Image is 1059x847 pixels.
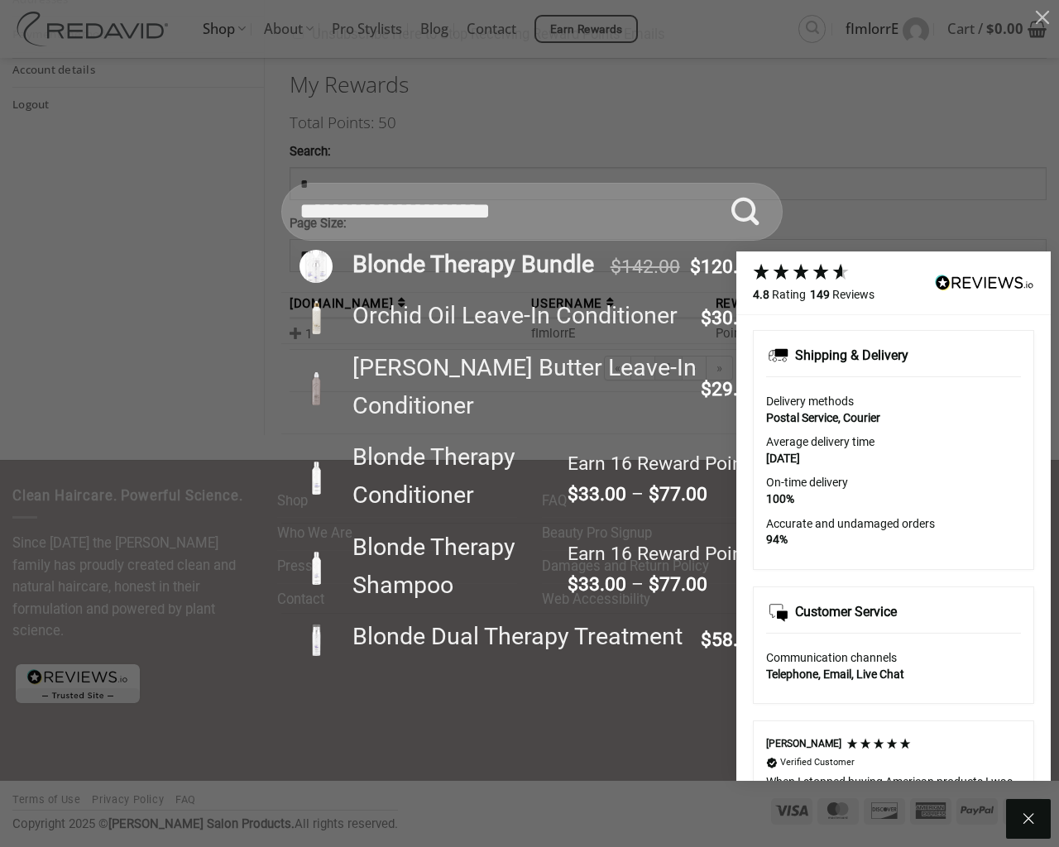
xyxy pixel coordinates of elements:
div: [PERSON_NAME] Butter Leave-In Conditioner [341,349,697,425]
span: $ [701,378,712,400]
span: – [631,483,644,505]
img: Blonde-Therapy-Bundle-280x280.png [299,250,333,283]
span: $ [690,256,701,278]
bdi: 77.00 [649,483,707,505]
div: Blonde Therapy Conditioner [341,438,564,514]
span: $ [568,483,578,505]
div: Reviews [810,287,875,304]
bdi: 77.00 [649,573,707,596]
div: [PERSON_NAME] [766,737,841,751]
img: REVIEWS.io [935,275,1034,290]
div: Average delivery time [766,434,1021,451]
div: 5 Stars [846,737,912,750]
div: Verified Customer [780,756,855,768]
strong: Telephone, Email, Live Chat [766,668,904,681]
span: $ [568,573,578,596]
span: $ [649,573,659,596]
span: $ [611,256,621,278]
img: REDAVID-Orchid-Oil-Leave-In-Conditioner-1-280x280.png [299,301,333,334]
img: REDAVID-Blonde-Therapy-Shampoo-for-Blonde-and-Highlightened-Hair-1-280x280.png [299,552,333,585]
div: Delivery methods [766,394,1021,410]
span: Earn 16 Reward Points [568,452,760,475]
div: Communication channels [766,650,1021,667]
div: 4.8 Stars [751,262,851,282]
bdi: 33.00 [568,573,626,596]
img: REDAVID-Shea-Butter-Leave-in-Conditioner-1-280x280.png [299,372,333,405]
bdi: 29.00 [701,378,760,400]
strong: 100% [766,492,794,505]
bdi: 30.00 [701,307,760,329]
strong: [DATE] [766,452,800,465]
div: Blonde Dual Therapy Treatment [341,618,697,656]
bdi: 58.00 [701,629,760,651]
span: – [631,573,644,596]
img: REDAVID-Blonde-Therapy-Conditioner-for-Blonde-and-Highlightened-Hair-1-280x280.png [299,462,333,495]
bdi: 142.00 [611,256,680,278]
button: Submit [716,183,774,241]
bdi: 120.00 [690,256,760,278]
strong: 94% [766,533,788,546]
span: Earn 16 Reward Points [568,543,760,565]
span: $ [649,483,659,505]
div: Rating [753,287,806,304]
div: Orchid Oil Leave-In Conditioner [341,297,697,335]
span: $ [701,629,712,651]
i: Close [1018,809,1038,829]
div: Shipping & Delivery [795,347,908,365]
div: On-time delivery [766,475,1021,491]
div: Blonde Therapy Shampoo [341,529,564,605]
div: Customer Service [795,603,897,621]
span: $ [701,307,712,329]
strong: Blonde Therapy Bundle [352,250,594,278]
strong: 149 [810,288,830,301]
img: REDAVID-Blonde-Dual-Therapy-for-Blonde-and-Highlightened-Hair-1-280x280.png [299,623,333,656]
div: Accurate and undamaged orders [766,516,1021,533]
strong: Postal Service, Courier [766,411,880,424]
strong: 4.8 [753,288,769,301]
bdi: 33.00 [568,483,626,505]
